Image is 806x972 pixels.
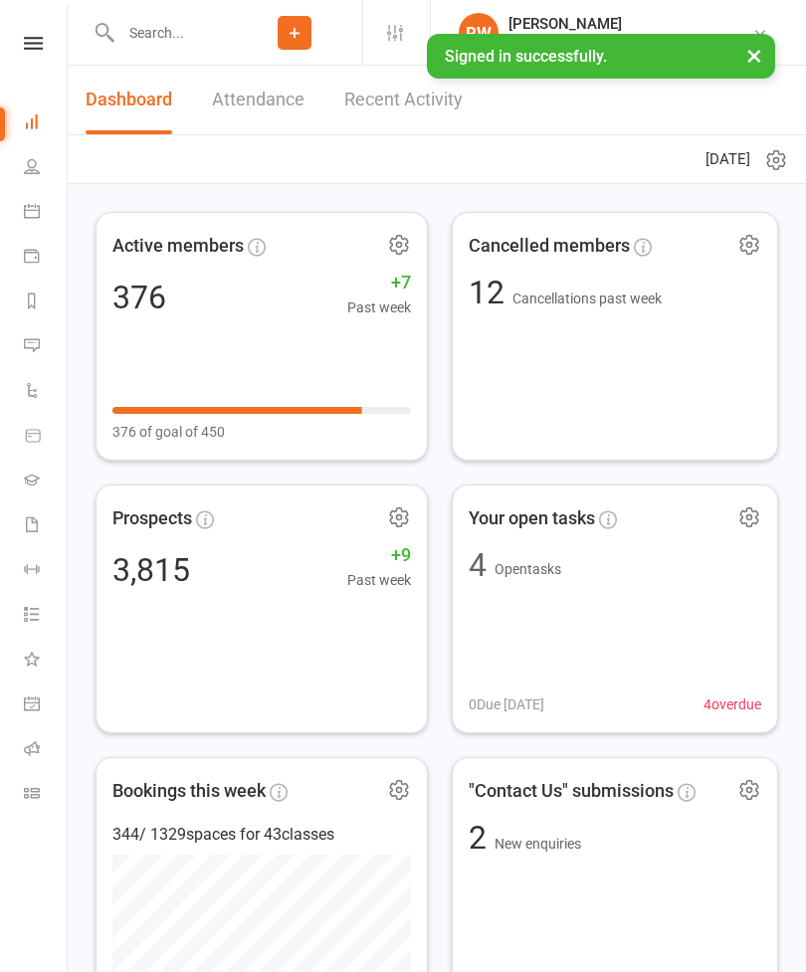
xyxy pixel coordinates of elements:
div: Urban Muaythai - [GEOGRAPHIC_DATA] [508,33,752,51]
a: Reports [24,281,69,325]
a: Roll call kiosk mode [24,728,69,773]
a: Dashboard [86,66,172,134]
span: 2 [469,819,495,857]
span: 4 overdue [704,693,761,715]
div: 3,815 [112,554,190,586]
span: Prospects [112,504,192,533]
div: 4 [469,549,487,581]
span: [DATE] [705,147,750,171]
div: RW [459,13,499,53]
a: Recent Activity [344,66,463,134]
span: Active members [112,232,244,261]
a: People [24,146,69,191]
span: Cancelled members [469,232,630,261]
span: New enquiries [495,836,581,852]
a: Dashboard [24,101,69,146]
div: 376 [112,282,166,313]
span: +7 [347,269,411,297]
div: 344 / 1329 spaces for 43 classes [112,822,411,848]
a: Payments [24,236,69,281]
span: 0 Due [DATE] [469,693,544,715]
span: Past week [347,296,411,318]
span: 376 of goal of 450 [112,421,225,443]
a: Class kiosk mode [24,773,69,818]
button: × [736,34,772,77]
span: Signed in successfully. [445,47,607,66]
a: What's New [24,639,69,683]
input: Search... [114,19,227,47]
span: 12 [469,274,512,311]
span: Open tasks [495,561,561,577]
span: Bookings this week [112,777,266,806]
span: "Contact Us" submissions [469,777,674,806]
span: +9 [347,541,411,570]
a: Calendar [24,191,69,236]
span: Your open tasks [469,504,595,533]
span: Cancellations past week [512,291,662,306]
a: Attendance [212,66,304,134]
a: Product Sales [24,415,69,460]
div: [PERSON_NAME] [508,15,752,33]
span: Past week [347,569,411,591]
a: General attendance kiosk mode [24,683,69,728]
